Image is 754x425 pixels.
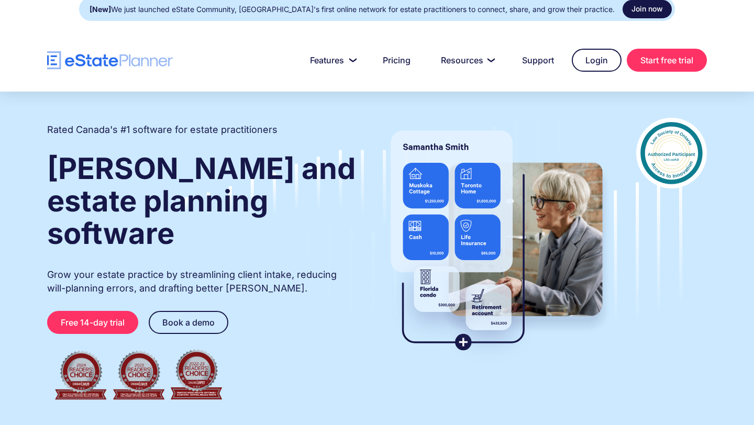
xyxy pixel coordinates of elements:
[428,50,504,71] a: Resources
[47,51,173,70] a: home
[572,49,622,72] a: Login
[378,118,615,364] img: estate planner showing wills to their clients, using eState Planner, a leading estate planning so...
[370,50,423,71] a: Pricing
[47,123,278,137] h2: Rated Canada's #1 software for estate practitioners
[90,2,615,17] div: We just launched eState Community, [GEOGRAPHIC_DATA]'s first online network for estate practition...
[509,50,567,71] a: Support
[47,311,138,334] a: Free 14-day trial
[149,311,228,334] a: Book a demo
[297,50,365,71] a: Features
[47,151,356,251] strong: [PERSON_NAME] and estate planning software
[47,268,357,295] p: Grow your estate practice by streamlining client intake, reducing will-planning errors, and draft...
[90,5,111,14] strong: [New]
[627,49,707,72] a: Start free trial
